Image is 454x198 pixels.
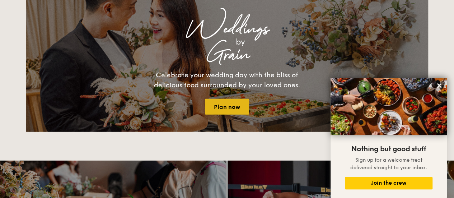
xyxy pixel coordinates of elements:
[205,99,249,115] a: Plan now
[434,80,445,91] button: Close
[345,177,432,189] button: Join the crew
[351,145,426,153] span: Nothing but good stuff
[331,78,447,135] img: DSC07876-Edit02-Large.jpeg
[146,70,308,90] div: Celebrate your wedding day with the bliss of delicious food surrounded by your loved ones.
[116,36,365,49] div: by
[89,23,365,36] div: Weddings
[89,49,365,61] div: Grain
[350,157,427,171] span: Sign up for a welcome treat delivered straight to your inbox.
